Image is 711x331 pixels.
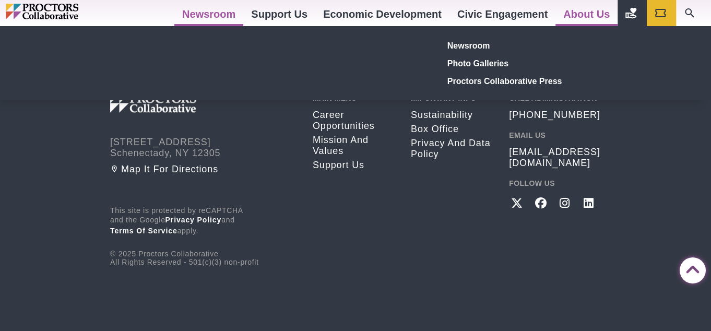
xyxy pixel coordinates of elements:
[313,109,395,131] a: Career opportunities
[443,54,596,72] a: Photo Galleries
[411,123,493,134] a: Box Office
[110,163,297,174] a: Map it for directions
[680,258,701,279] a: Back to Top
[110,206,297,236] p: This site is protected by reCAPTCHA and the Google and apply.
[443,37,596,54] a: Newsroom
[313,134,395,156] a: Mission and Values
[509,146,601,168] a: [EMAIL_ADDRESS][DOMAIN_NAME]
[313,159,395,170] a: Support Us
[443,72,596,90] a: Proctors Collaborative Press
[6,4,123,19] img: Proctors logo
[509,109,600,120] a: [PHONE_NUMBER]
[411,137,493,159] a: Privacy and Data Policy
[110,136,297,158] address: [STREET_ADDRESS] Schenectady, NY 12305
[165,215,222,223] a: Privacy Policy
[509,131,601,139] h2: Email Us
[509,179,601,187] h2: Follow Us
[110,93,251,112] img: Proctors logo
[110,226,177,234] a: Terms of Service
[110,206,297,266] div: © 2025 Proctors Collaborative All Rights Reserved - 501(c)(3) non-profit
[411,109,493,120] a: Sustainability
